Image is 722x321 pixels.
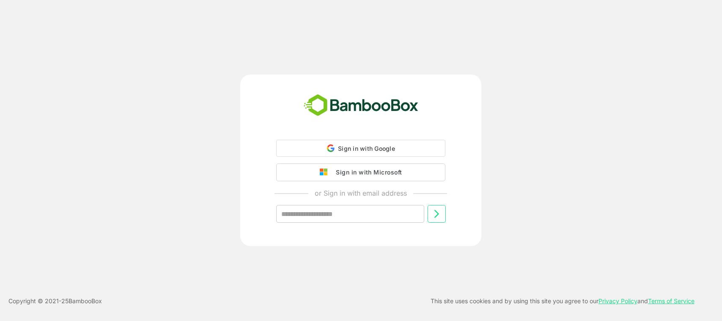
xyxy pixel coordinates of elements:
[299,91,423,119] img: bamboobox
[8,296,102,306] p: Copyright © 2021- 25 BambooBox
[338,145,395,152] span: Sign in with Google
[332,167,402,178] div: Sign in with Microsoft
[598,297,637,304] a: Privacy Policy
[315,188,407,198] p: or Sign in with email address
[648,297,695,304] a: Terms of Service
[431,296,695,306] p: This site uses cookies and by using this site you agree to our and
[276,140,445,157] div: Sign in with Google
[276,163,445,181] button: Sign in with Microsoft
[320,169,332,176] img: google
